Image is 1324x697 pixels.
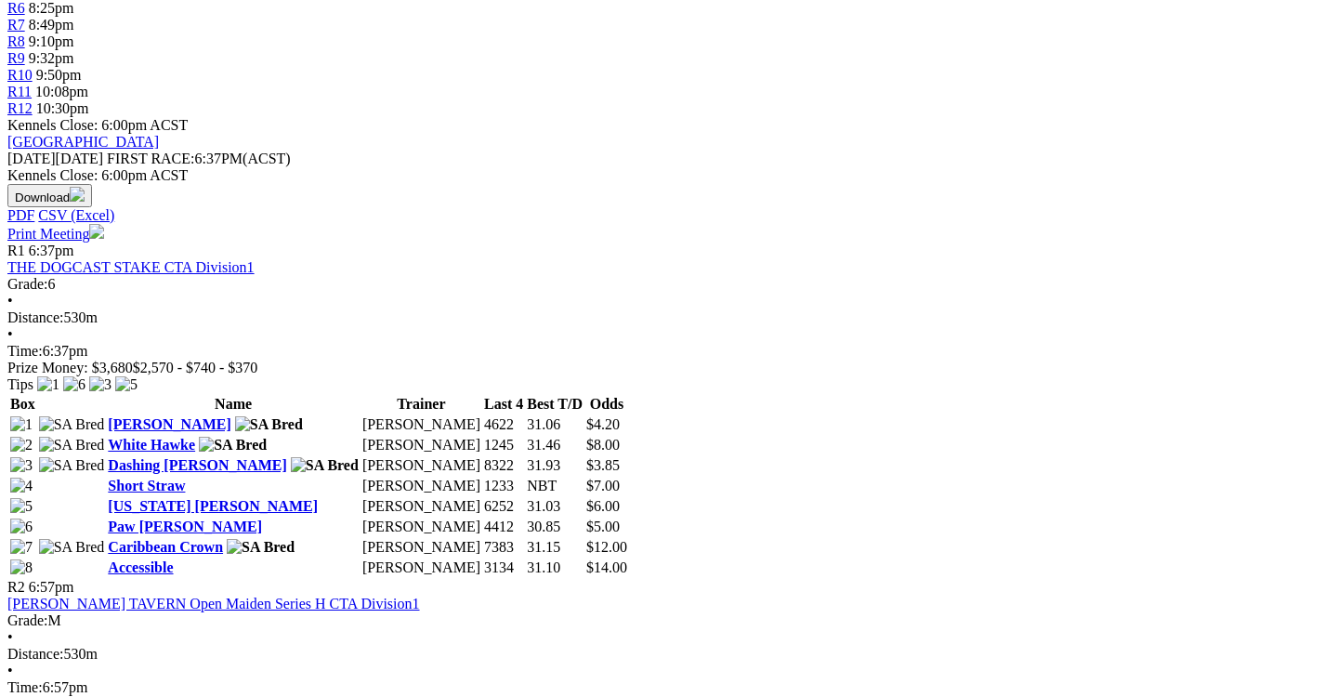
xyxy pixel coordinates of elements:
span: Tips [7,376,33,392]
th: Name [107,395,360,414]
span: Kennels Close: 6:00pm ACST [7,117,188,133]
img: printer.svg [89,224,104,239]
td: [PERSON_NAME] [361,456,481,475]
a: Paw [PERSON_NAME] [108,519,262,534]
span: Time: [7,679,43,695]
td: 8322 [483,456,524,475]
span: 8:49pm [29,17,74,33]
span: $12.00 [586,539,627,555]
a: R7 [7,17,25,33]
img: 1 [10,416,33,433]
span: Box [10,396,35,412]
td: [PERSON_NAME] [361,497,481,516]
td: 31.46 [526,436,583,454]
a: Dashing [PERSON_NAME] [108,457,286,473]
div: M [7,612,1317,629]
img: 2 [10,437,33,454]
span: R8 [7,33,25,49]
span: [DATE] [7,151,56,166]
span: [DATE] [7,151,103,166]
td: 7383 [483,538,524,557]
span: 9:10pm [29,33,74,49]
th: Best T/D [526,395,583,414]
img: 5 [10,498,33,515]
a: [PERSON_NAME] [108,416,230,432]
td: NBT [526,477,583,495]
img: SA Bred [39,457,105,474]
span: • [7,663,13,678]
a: R10 [7,67,33,83]
span: 6:37PM(ACST) [107,151,291,166]
a: [GEOGRAPHIC_DATA] [7,134,159,150]
span: Grade: [7,612,48,628]
td: [PERSON_NAME] [361,415,481,434]
td: [PERSON_NAME] [361,518,481,536]
div: 530m [7,309,1317,326]
img: SA Bred [199,437,267,454]
span: $8.00 [586,437,620,453]
span: FIRST RACE: [107,151,194,166]
span: R1 [7,243,25,258]
span: 9:32pm [29,50,74,66]
img: 8 [10,559,33,576]
img: SA Bred [39,437,105,454]
td: 31.10 [526,559,583,577]
span: 6:57pm [29,579,74,595]
td: [PERSON_NAME] [361,538,481,557]
span: Distance: [7,309,63,325]
img: SA Bred [235,416,303,433]
span: $4.20 [586,416,620,432]
img: SA Bred [291,457,359,474]
td: 4412 [483,518,524,536]
span: R9 [7,50,25,66]
div: 6 [7,276,1317,293]
th: Last 4 [483,395,524,414]
span: $5.00 [586,519,620,534]
td: [PERSON_NAME] [361,436,481,454]
span: 9:50pm [36,67,82,83]
a: [US_STATE] [PERSON_NAME] [108,498,318,514]
th: Trainer [361,395,481,414]
span: • [7,326,13,342]
td: 31.03 [526,497,583,516]
img: 4 [10,478,33,494]
td: [PERSON_NAME] [361,477,481,495]
img: 7 [10,539,33,556]
img: 5 [115,376,138,393]
img: SA Bred [227,539,295,556]
img: SA Bred [39,416,105,433]
span: 10:30pm [36,100,89,116]
img: SA Bred [39,539,105,556]
div: 6:57pm [7,679,1317,696]
span: 6:37pm [29,243,74,258]
a: [PERSON_NAME] TAVERN Open Maiden Series H CTA Division1 [7,596,420,612]
span: 10:08pm [35,84,88,99]
span: Time: [7,343,43,359]
td: 1233 [483,477,524,495]
span: Grade: [7,276,48,292]
td: [PERSON_NAME] [361,559,481,577]
td: 6252 [483,497,524,516]
div: Download [7,207,1317,224]
td: 4622 [483,415,524,434]
a: Accessible [108,559,173,575]
a: Short Straw [108,478,185,493]
span: $14.00 [586,559,627,575]
span: Distance: [7,646,63,662]
div: 530m [7,646,1317,663]
a: White Hawke [108,437,195,453]
span: • [7,629,13,645]
img: 3 [89,376,111,393]
td: 30.85 [526,518,583,536]
span: $7.00 [586,478,620,493]
div: 6:37pm [7,343,1317,360]
span: • [7,293,13,309]
span: $2,570 - $740 - $370 [133,360,258,375]
td: 1245 [483,436,524,454]
a: Print Meeting [7,226,104,242]
span: $3.85 [586,457,620,473]
th: Odds [585,395,628,414]
img: download.svg [70,187,85,202]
